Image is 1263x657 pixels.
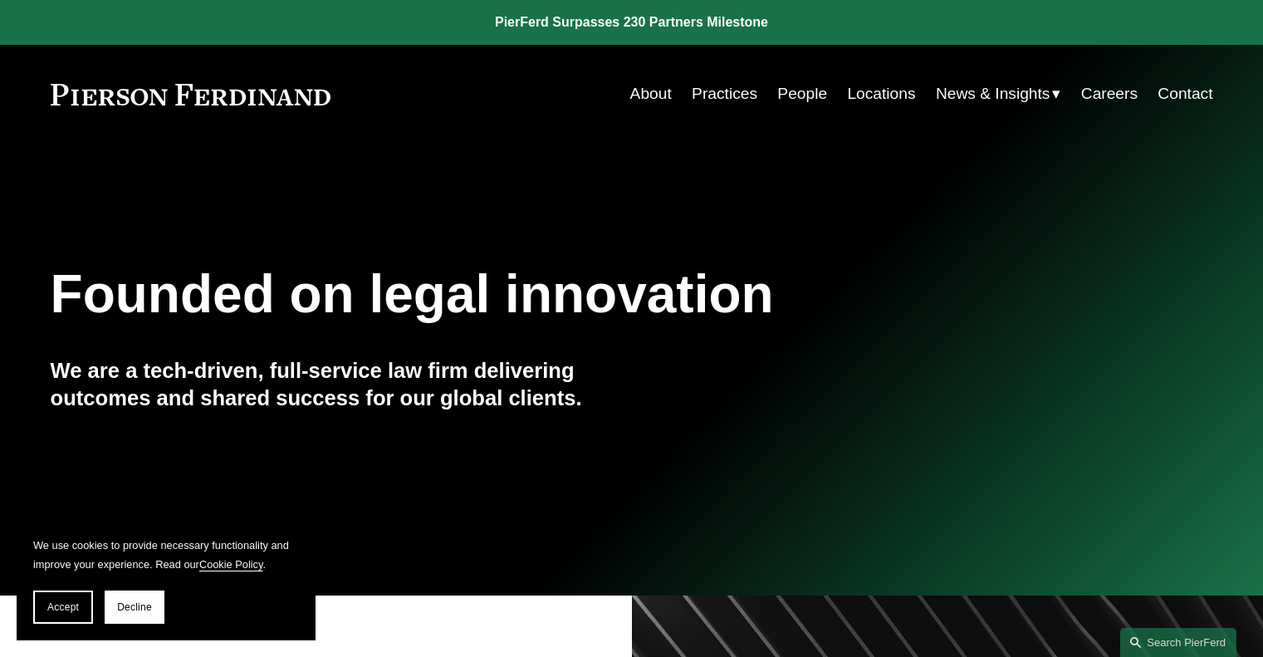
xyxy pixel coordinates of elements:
[936,78,1061,110] a: folder dropdown
[51,264,1020,325] h1: Founded on legal innovation
[692,78,757,110] a: Practices
[847,78,915,110] a: Locations
[777,78,827,110] a: People
[1081,78,1138,110] a: Careers
[936,80,1050,109] span: News & Insights
[1120,628,1236,657] a: Search this site
[47,601,79,613] span: Accept
[1158,78,1212,110] a: Contact
[199,558,263,571] a: Cookie Policy
[17,519,316,640] section: Cookie banner
[33,536,299,574] p: We use cookies to provide necessary functionality and improve your experience. Read our .
[51,357,632,411] h4: We are a tech-driven, full-service law firm delivering outcomes and shared success for our global...
[33,591,93,624] button: Accept
[117,601,152,613] span: Decline
[105,591,164,624] button: Decline
[630,78,672,110] a: About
